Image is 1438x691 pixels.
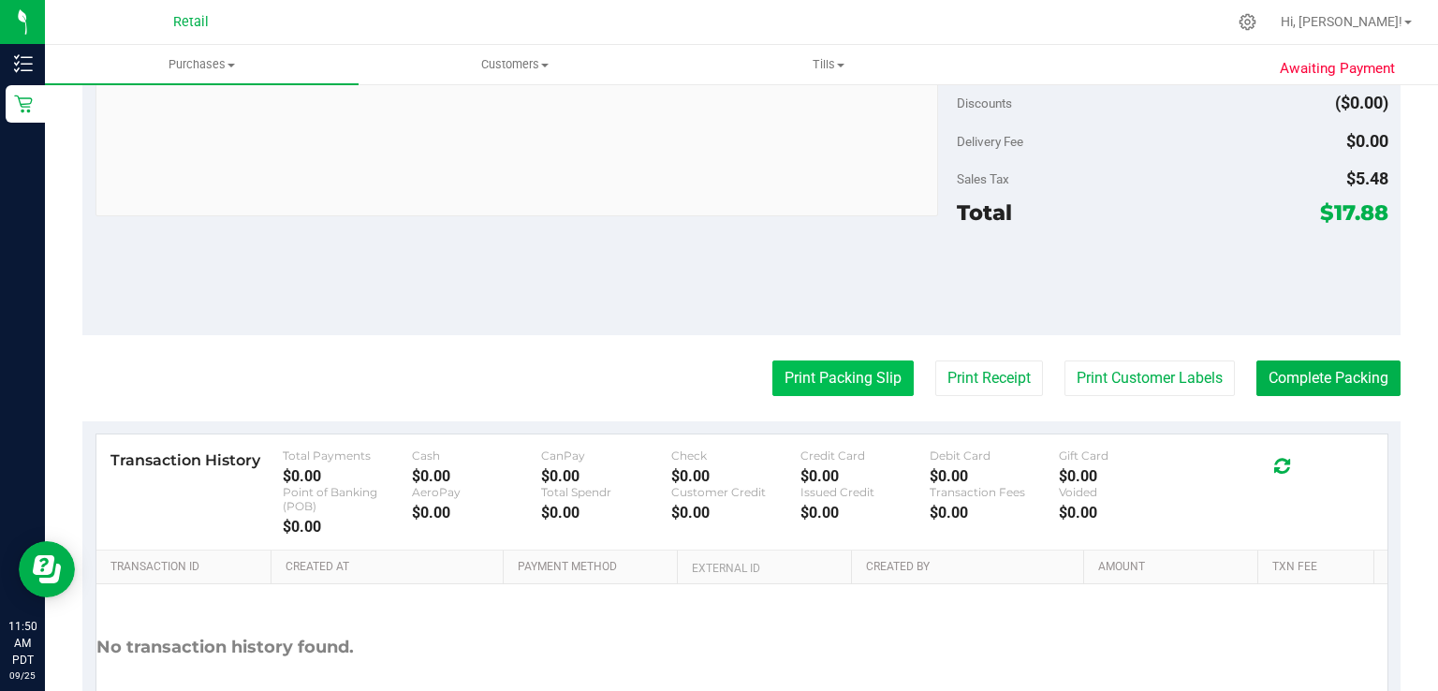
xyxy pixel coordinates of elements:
[541,504,670,522] div: $0.00
[957,171,1009,186] span: Sales Tax
[800,504,930,522] div: $0.00
[1281,14,1402,29] span: Hi, [PERSON_NAME]!
[866,560,1076,575] a: Created By
[677,551,851,584] th: External ID
[671,467,800,485] div: $0.00
[412,448,541,463] div: Cash
[1059,504,1188,522] div: $0.00
[110,560,263,575] a: Transaction ID
[8,618,37,669] p: 11:50 AM PDT
[1064,360,1235,396] button: Print Customer Labels
[772,360,914,396] button: Print Packing Slip
[45,45,359,84] a: Purchases
[8,669,37,683] p: 09/25
[957,134,1023,149] span: Delivery Fee
[1236,13,1259,31] div: Manage settings
[1098,560,1250,575] a: Amount
[957,86,1012,120] span: Discounts
[1059,467,1188,485] div: $0.00
[412,485,541,499] div: AeroPay
[412,467,541,485] div: $0.00
[283,485,412,513] div: Point of Banking (POB)
[673,56,985,73] span: Tills
[283,518,412,536] div: $0.00
[541,485,670,499] div: Total Spendr
[800,448,930,463] div: Credit Card
[671,485,800,499] div: Customer Credit
[19,541,75,597] iframe: Resource center
[1346,131,1388,151] span: $0.00
[930,485,1059,499] div: Transaction Fees
[541,467,670,485] div: $0.00
[359,56,671,73] span: Customers
[1280,58,1395,80] span: Awaiting Payment
[45,56,359,73] span: Purchases
[1335,93,1388,112] span: ($0.00)
[518,560,669,575] a: Payment Method
[1256,360,1401,396] button: Complete Packing
[671,504,800,522] div: $0.00
[1346,169,1388,188] span: $5.48
[283,467,412,485] div: $0.00
[957,199,1012,226] span: Total
[541,448,670,463] div: CanPay
[930,467,1059,485] div: $0.00
[173,14,209,30] span: Retail
[283,448,412,463] div: Total Payments
[800,485,930,499] div: Issued Credit
[1059,485,1188,499] div: Voided
[14,95,33,113] inline-svg: Retail
[671,448,800,463] div: Check
[1059,448,1188,463] div: Gift Card
[800,467,930,485] div: $0.00
[359,45,672,84] a: Customers
[412,504,541,522] div: $0.00
[935,360,1043,396] button: Print Receipt
[286,560,495,575] a: Created At
[930,504,1059,522] div: $0.00
[672,45,986,84] a: Tills
[1320,199,1388,226] span: $17.88
[1272,560,1366,575] a: Txn Fee
[930,448,1059,463] div: Debit Card
[14,54,33,73] inline-svg: Inventory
